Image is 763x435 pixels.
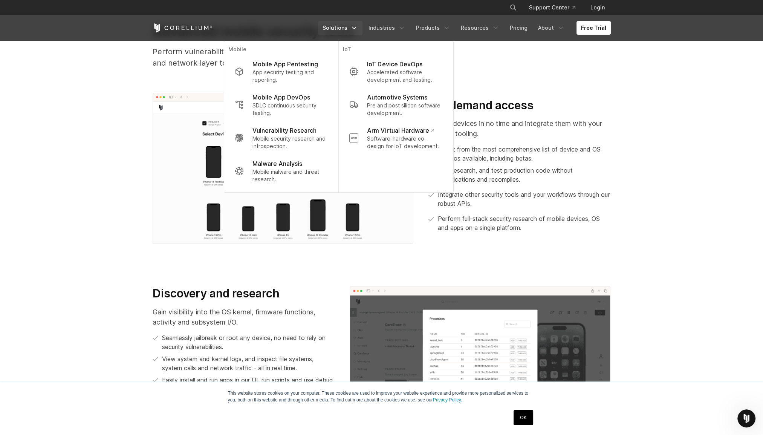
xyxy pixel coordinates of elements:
iframe: Intercom live chat [737,409,755,427]
p: IoT [343,46,448,55]
p: Vulnerability Research [252,126,317,135]
a: Privacy Policy. [433,397,462,403]
p: Mobile App DevOps [252,93,310,102]
p: Seamlessly jailbreak or root any device, no need to rely on security vulnerabilities. [162,333,335,351]
a: Mobile App DevOps SDLC continuous security testing. [228,88,333,121]
p: Perform full-stack security research of mobile devices, OS and apps on a single platform. [438,214,610,232]
p: Integrate other security tools and your workflows through our robust APIs. [438,190,610,208]
p: Spin up devices in no time and integrate them with your security tooling. [428,118,610,139]
p: Easily install and run apps in our UI, run scripts and use debug tools like GDB and IDA through o... [162,375,335,403]
a: Mobile App Pentesting App security testing and reporting. [228,55,333,88]
a: Free Trial [576,21,611,35]
p: IoT Device DevOps [367,60,422,69]
p: View system and kernel logs, and inspect file systems, system calls and network traffic - all in ... [162,354,335,372]
img: Create and selecting a device in Corellium's virtual hardware platform [153,93,414,244]
div: Navigation Menu [318,21,611,35]
p: Mobile App Pentesting [252,60,318,69]
a: Corellium Home [153,23,213,32]
a: OK [514,410,533,425]
a: Industries [364,21,410,35]
a: Support Center [523,1,581,14]
p: SDLC continuous security testing. [252,102,327,117]
p: Automotive Systems [367,93,427,102]
a: Products [411,21,455,35]
a: Vulnerability Research Mobile security research and introspection. [228,121,333,155]
p: Mobile malware and threat research. [252,168,327,183]
a: IoT Device DevOps Accelerated software development and testing. [343,55,448,88]
p: Gain visibility into the OS kernel, firmware functions, activity and subsystem I/O. [153,307,335,327]
p: This website stores cookies on your computer. These cookies are used to improve your website expe... [228,390,535,403]
p: Run, research, and test production code without modifications and recompiles. [438,166,610,184]
h3: Discovery and research [153,286,335,301]
a: About [534,21,569,35]
a: Pricing [505,21,532,35]
p: Arm Virtual Hardware [367,126,434,135]
p: Accelerated software development and testing. [367,69,442,84]
p: Perform vulnerability and exploit research with powerful OS kernel, file system, and network laye... [153,46,453,69]
a: Solutions [318,21,362,35]
a: Malware Analysis Mobile malware and threat research. [228,155,333,188]
p: Select from the most comprehensive list of device and OS combos available, including betas. [438,145,610,163]
a: Login [584,1,611,14]
p: App security testing and reporting. [252,69,327,84]
a: Resources [456,21,504,35]
p: Software-hardware co-design for IoT development. [367,135,442,150]
p: Mobile [228,46,333,55]
p: Malware Analysis [252,159,302,168]
p: Mobile security research and introspection. [252,135,327,150]
a: Automotive Systems Pre and post silicon software development. [343,88,448,121]
h3: On-demand access [428,98,610,113]
div: Navigation Menu [500,1,611,14]
button: Search [506,1,520,14]
p: Pre and post silicon software development. [367,102,442,117]
a: Arm Virtual Hardware Software-hardware co-design for IoT development. [343,121,448,155]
